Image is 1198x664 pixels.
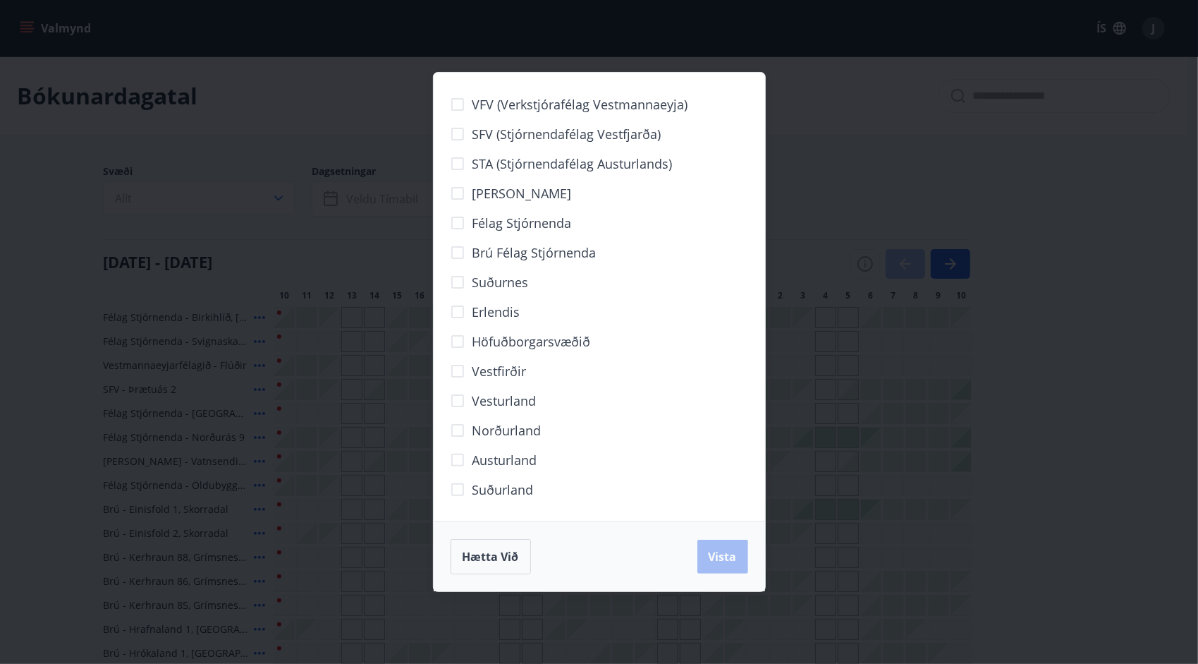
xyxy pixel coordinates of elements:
span: Norðurland [472,421,542,440]
span: Vesturland [472,392,537,410]
span: Erlendis [472,303,520,321]
span: [PERSON_NAME] [472,184,572,203]
span: Suðurnes [472,273,529,291]
button: Hætta við [451,539,531,574]
span: Félag stjórnenda [472,214,572,232]
span: Hætta við [463,549,519,565]
span: Brú félag stjórnenda [472,243,597,262]
span: SFV (Stjórnendafélag Vestfjarða) [472,125,661,143]
span: Höfuðborgarsvæðið [472,332,591,351]
span: Vestfirðir [472,362,527,380]
span: STA (Stjórnendafélag Austurlands) [472,155,673,173]
span: Austurland [472,451,537,469]
span: VFV (Verkstjórafélag Vestmannaeyja) [472,95,688,114]
span: Suðurland [472,481,534,499]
